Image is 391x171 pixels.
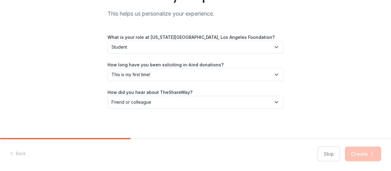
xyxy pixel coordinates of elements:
div: This helps us personalize your experience. [108,9,283,19]
button: Student [108,41,283,54]
label: How did you hear about TheShareWay? [108,89,192,95]
span: Friend or colleague [111,99,271,106]
button: This is my first time! [108,68,283,81]
label: How long have you been soliciting in-kind donations? [108,62,224,68]
span: This is my first time! [111,71,271,78]
span: Student [111,43,271,51]
label: What is your role at [US_STATE][GEOGRAPHIC_DATA], Los Angeles Foundation? [108,34,275,40]
button: Friend or colleague [108,96,283,109]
